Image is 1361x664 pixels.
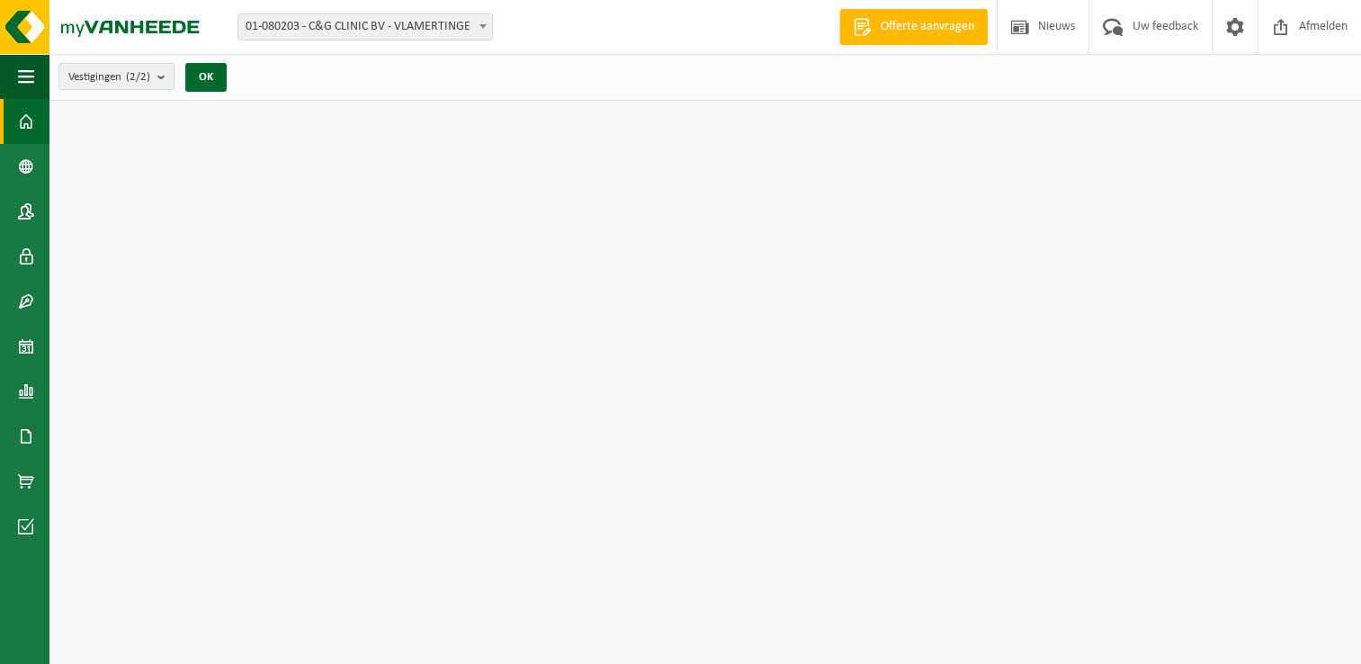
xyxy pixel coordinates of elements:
[237,13,493,40] span: 01-080203 - C&G CLINIC BV - VLAMERTINGE
[839,9,988,45] a: Offerte aanvragen
[68,64,150,91] span: Vestigingen
[185,63,227,92] button: OK
[876,18,979,36] span: Offerte aanvragen
[126,71,150,83] count: (2/2)
[58,63,175,90] button: Vestigingen(2/2)
[238,14,492,40] span: 01-080203 - C&G CLINIC BV - VLAMERTINGE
